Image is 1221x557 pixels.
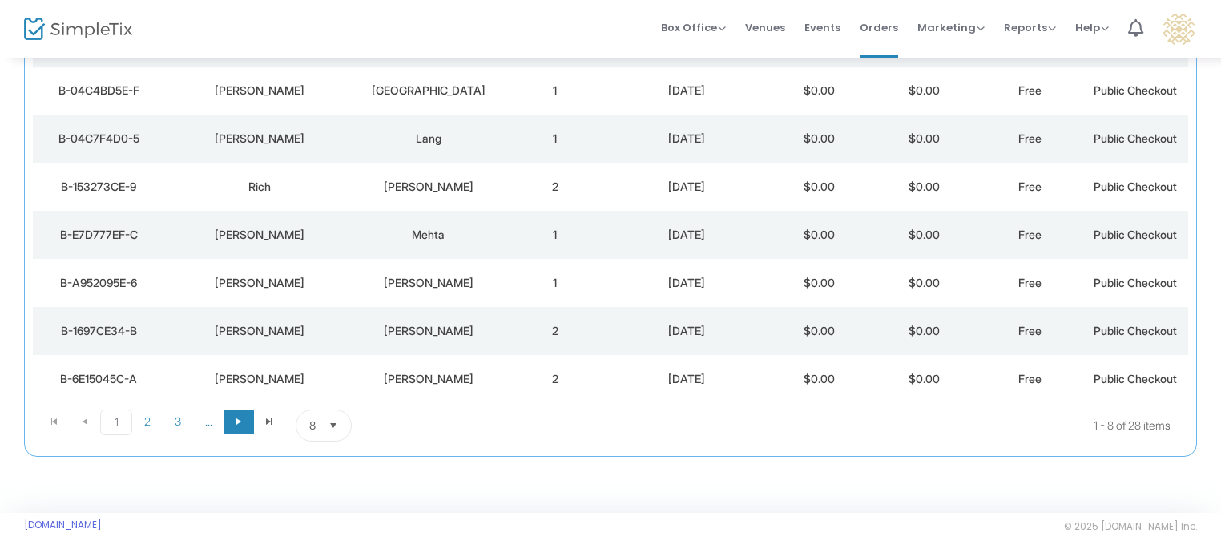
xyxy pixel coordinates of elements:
[766,355,872,403] td: $0.00
[502,259,608,307] td: 1
[37,131,161,147] div: B-04C7F4D0-5
[502,355,608,403] td: 2
[612,131,763,147] div: 8/14/2025
[612,83,763,99] div: 8/14/2025
[872,355,977,403] td: $0.00
[511,410,1171,442] kendo-pager-info: 1 - 8 of 28 items
[502,163,608,211] td: 2
[1064,520,1197,533] span: © 2025 [DOMAIN_NAME] Inc.
[1018,372,1042,385] span: Free
[163,410,193,434] span: Page 3
[502,307,608,355] td: 2
[872,259,977,307] td: $0.00
[1018,131,1042,145] span: Free
[612,227,763,243] div: 8/13/2025
[804,7,840,48] span: Events
[612,371,763,387] div: 8/12/2025
[860,7,898,48] span: Orders
[1018,228,1042,241] span: Free
[359,83,498,99] div: Dallas
[1094,372,1177,385] span: Public Checkout
[502,211,608,259] td: 1
[132,410,163,434] span: Page 2
[37,371,161,387] div: B-6E15045C-A
[917,20,985,35] span: Marketing
[169,179,351,195] div: Rich
[1018,83,1042,97] span: Free
[37,323,161,339] div: B-1697CE34-B
[766,307,872,355] td: $0.00
[766,259,872,307] td: $0.00
[169,83,351,99] div: Carol
[309,418,316,434] span: 8
[872,307,977,355] td: $0.00
[359,131,498,147] div: Lang
[359,371,498,387] div: Gonzalez
[359,323,498,339] div: Muir
[1075,20,1109,35] span: Help
[169,131,351,147] div: Janice
[24,519,102,531] a: [DOMAIN_NAME]
[766,163,872,211] td: $0.00
[37,275,161,291] div: B-A952095E-6
[359,275,498,291] div: burdell
[263,415,276,428] span: Go to the last page
[254,410,284,434] span: Go to the last page
[1094,228,1177,241] span: Public Checkout
[1094,83,1177,97] span: Public Checkout
[169,275,351,291] div: beatrice
[169,323,351,339] div: Susan
[502,67,608,115] td: 1
[1094,180,1177,193] span: Public Checkout
[359,179,498,195] div: Perreault
[37,179,161,195] div: B-153273CE-9
[1094,276,1177,289] span: Public Checkout
[224,410,254,434] span: Go to the next page
[661,20,726,35] span: Box Office
[612,323,763,339] div: 8/13/2025
[359,227,498,243] div: Mehta
[193,410,224,434] span: Page 4
[766,67,872,115] td: $0.00
[232,415,245,428] span: Go to the next page
[1004,20,1056,35] span: Reports
[612,179,763,195] div: 8/13/2025
[1018,180,1042,193] span: Free
[872,67,977,115] td: $0.00
[612,275,763,291] div: 8/13/2025
[169,227,351,243] div: Jane
[745,7,785,48] span: Venues
[322,410,345,441] button: Select
[1094,324,1177,337] span: Public Checkout
[37,227,161,243] div: B-E7D777EF-C
[1094,131,1177,145] span: Public Checkout
[872,211,977,259] td: $0.00
[872,115,977,163] td: $0.00
[1018,324,1042,337] span: Free
[872,163,977,211] td: $0.00
[100,410,132,435] span: Page 1
[37,83,161,99] div: B-04C4BD5E-F
[502,115,608,163] td: 1
[169,371,351,387] div: Hely Saul
[766,115,872,163] td: $0.00
[766,211,872,259] td: $0.00
[1018,276,1042,289] span: Free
